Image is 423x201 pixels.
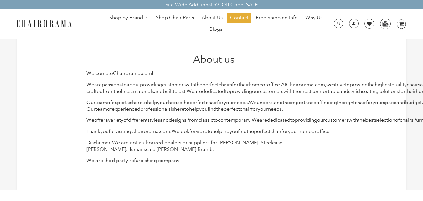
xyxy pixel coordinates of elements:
span: crafted [86,88,103,94]
span: are [194,88,202,94]
span: . [250,117,252,123]
span: with [283,88,293,94]
span: the [368,82,375,87]
span: built [163,88,173,94]
span: customers [325,117,348,123]
span: . [282,106,283,112]
nav: DesktopNavigation [102,13,330,36]
span: importance [290,99,316,105]
span: comfortable [311,88,339,94]
span: of [316,99,321,105]
span: chair [270,128,281,134]
span: the [247,128,254,134]
span: professionals [140,106,171,112]
span: . [248,99,249,105]
span: to [213,117,218,123]
span: contemporary [218,117,250,123]
span: space [383,99,396,105]
a: Shop by Brand [106,13,152,23]
span: our [317,117,325,123]
span: At [281,82,286,87]
span: passionate [102,82,126,87]
span: needs [234,99,248,105]
span: to [225,88,230,94]
span: and [160,117,169,123]
span: styles [147,117,160,123]
span: chair [206,99,217,105]
span: here [132,99,142,105]
span: customers [260,88,283,94]
span: com [160,128,170,134]
span: quality [391,82,407,87]
span: chairs [219,82,232,87]
span: find [208,106,216,112]
span: a [105,117,108,123]
span: . [141,70,142,76]
h1: About us [86,53,341,65]
span: We [249,99,257,105]
span: providing [230,88,252,94]
span: classic [199,117,213,123]
span: their [405,88,416,94]
span: for [109,128,115,134]
span: About Us [202,14,223,21]
span: We [252,117,260,123]
span: , [325,82,326,87]
span: Thank [86,128,100,134]
span: of [107,99,112,105]
span: the [182,99,189,105]
span: choose [166,99,182,105]
span: Free Shipping Info [256,14,298,21]
span: Shop Chair Parts [156,14,194,21]
span: you [157,99,166,105]
span: for [217,99,224,105]
span: your [258,106,268,112]
span: or [262,82,267,87]
span: of [395,117,400,123]
span: chair [355,99,366,105]
span: help [147,99,157,105]
span: is [129,99,132,105]
span: you [100,128,109,134]
span: the [195,82,202,87]
span: We are third party refurbishing company. [86,157,181,163]
span: chairs [400,117,413,123]
span: home [298,128,312,134]
a: Free Shipping Info [253,13,301,23]
span: to [142,99,147,105]
span: is [171,106,174,112]
span: , [413,117,415,123]
span: Chair [131,128,144,134]
span: here [174,106,184,112]
span: home [249,82,262,87]
span: . [422,99,423,105]
span: you [199,106,208,112]
span: experienced [112,106,140,112]
span: find [238,128,247,134]
span: finest [121,88,133,94]
span: most [300,88,311,94]
span: office [267,82,280,87]
span: your [373,99,383,105]
span: Why Us [305,14,322,21]
span: highest [375,82,391,87]
span: selection [375,117,395,123]
span: providing [140,82,162,87]
span: with [348,117,358,123]
span: to [345,82,350,87]
span: needs [268,106,282,112]
a: Contact [227,13,251,23]
span: last [178,88,185,94]
span: . [159,128,160,134]
span: to [173,88,178,94]
span: and [339,88,348,94]
span: finding [321,99,337,105]
span: we [326,82,333,87]
span: . [314,82,315,87]
a: Why Us [302,13,326,23]
span: provide [350,82,368,87]
span: orama [126,70,141,76]
span: . [280,82,281,87]
span: . [329,128,331,134]
a: Blogs [206,24,225,34]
